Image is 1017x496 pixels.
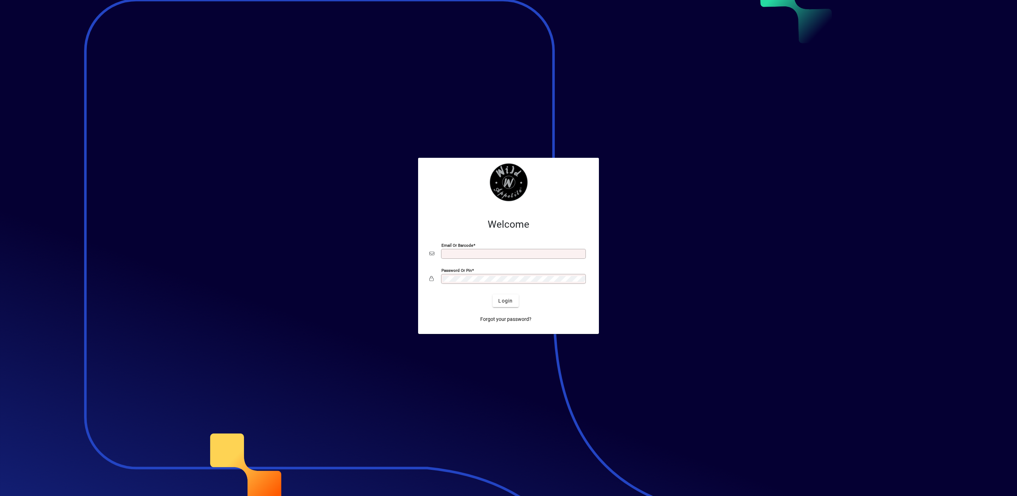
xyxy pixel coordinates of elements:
h2: Welcome [429,219,588,231]
span: Login [498,297,513,305]
button: Login [493,294,518,307]
mat-label: Email or Barcode [441,243,473,248]
span: Forgot your password? [480,316,531,323]
mat-label: Password or Pin [441,268,472,273]
a: Forgot your password? [477,313,534,325]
